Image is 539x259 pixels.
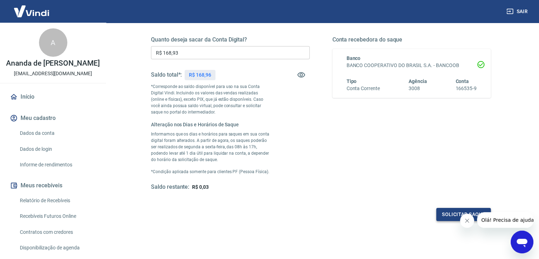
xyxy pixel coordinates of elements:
button: Meu cadastro [9,110,97,126]
span: Agência [409,78,427,84]
iframe: Mensagem da empresa [477,212,533,228]
a: Disponibilização de agenda [17,241,97,255]
span: Conta [455,78,469,84]
span: Banco [347,55,361,61]
h6: Conta Corrente [347,85,380,92]
iframe: Botão para abrir a janela de mensagens [511,231,533,253]
button: Solicitar saque [436,208,491,221]
a: Contratos com credores [17,225,97,239]
h6: BANCO COOPERATIVO DO BRASIL S.A. - BANCOOB [347,62,477,69]
span: Tipo [347,78,357,84]
p: *Condição aplicada somente para clientes PF (Pessoa Física). [151,169,270,175]
p: *Corresponde ao saldo disponível para uso na sua Conta Digital Vindi. Incluindo os valores das ve... [151,83,270,115]
a: Informe de rendimentos [17,158,97,172]
span: R$ 0,03 [192,184,209,190]
h5: Quanto deseja sacar da Conta Digital? [151,36,310,43]
a: Dados de login [17,142,97,156]
iframe: Fechar mensagem [460,214,474,228]
span: Olá! Precisa de ajuda? [4,5,60,11]
a: Recebíveis Futuros Online [17,209,97,224]
img: Vindi [9,0,55,22]
a: Dados da conta [17,126,97,140]
a: Início [9,89,97,105]
h5: Conta recebedora do saque [332,36,491,43]
button: Meus recebíveis [9,178,97,193]
p: [EMAIL_ADDRESS][DOMAIN_NAME] [14,70,92,77]
h6: Alteração nos Dias e Horários de Saque [151,121,270,128]
a: Relatório de Recebíveis [17,193,97,208]
button: Sair [505,5,530,18]
p: Informamos que os dias e horários para saques em sua conta digital foram alterados. A partir de a... [151,131,270,163]
div: A [39,28,67,57]
h6: 3008 [409,85,427,92]
h6: 166535-9 [455,85,477,92]
p: Ananda de [PERSON_NAME] [6,60,100,67]
h5: Saldo restante: [151,183,189,191]
h5: Saldo total*: [151,71,182,78]
p: R$ 168,96 [189,71,211,79]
